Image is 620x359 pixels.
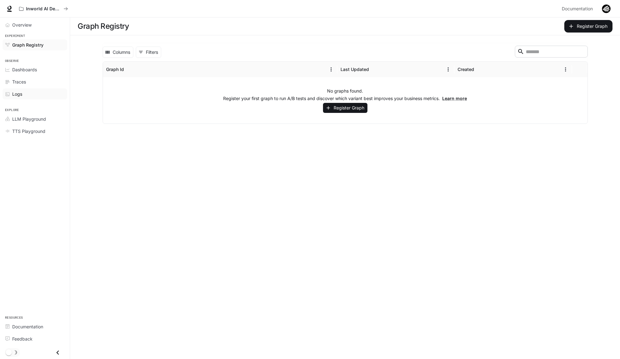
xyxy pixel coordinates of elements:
button: Show filters [136,47,161,58]
a: Graph Registry [3,39,67,50]
a: Logs [3,88,67,99]
a: TTS Playground [3,126,67,137]
span: Overview [12,22,32,28]
span: LLM Playground [12,116,46,122]
div: Last Updated [341,67,369,72]
button: User avatar [600,3,612,15]
div: Search [515,46,588,59]
span: Dark mode toggle [6,349,12,356]
button: Close drawer [51,346,65,359]
span: Graph Registry [12,42,44,48]
span: Dashboards [12,66,37,73]
span: TTS Playground [12,128,45,134]
button: Menu [443,65,453,74]
span: Documentation [12,323,43,330]
span: Feedback [12,336,33,342]
a: Documentation [3,321,67,332]
div: Graph Id [106,67,124,72]
a: Dashboards [3,64,67,75]
img: User avatar [602,4,611,13]
p: Register your first graph to run A/B tests and discover which variant best improves your business... [223,95,467,102]
button: Select columns [103,47,133,58]
a: Documentation [559,3,597,15]
button: Sort [370,65,379,74]
button: Sort [125,65,134,74]
a: LLM Playground [3,114,67,124]
a: Overview [3,19,67,30]
a: Traces [3,76,67,87]
span: Traces [12,78,26,85]
button: Sort [475,65,484,74]
button: Menu [561,65,570,74]
p: Inworld AI Demos [26,6,61,12]
a: Feedback [3,333,67,344]
button: Register Graph [564,20,612,33]
h1: Graph Registry [78,20,129,33]
div: Created [458,67,474,72]
button: All workspaces [16,3,71,15]
button: Register Graph [323,103,367,113]
span: Documentation [562,5,593,13]
p: No graphs found. [327,88,363,94]
button: Menu [326,65,336,74]
a: Learn more [442,96,467,101]
span: Logs [12,91,22,97]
